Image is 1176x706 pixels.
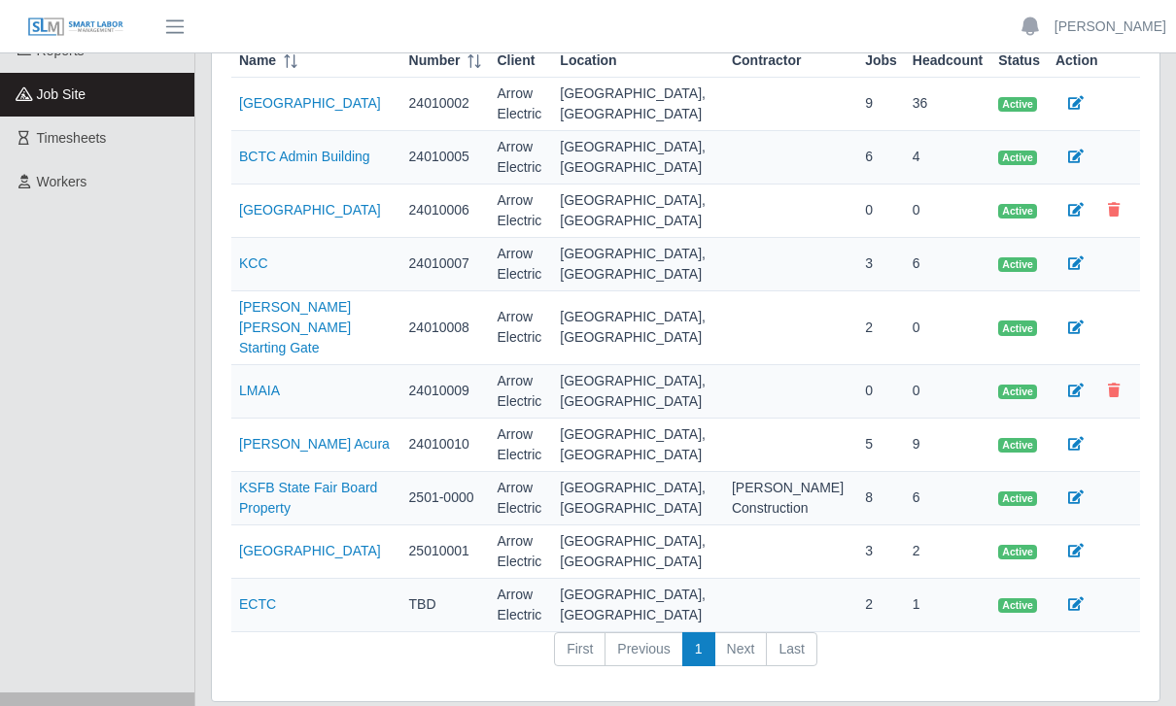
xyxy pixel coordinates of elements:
td: 5 [857,419,905,472]
td: [GEOGRAPHIC_DATA], [GEOGRAPHIC_DATA] [552,131,724,185]
span: Active [998,97,1037,113]
span: Active [998,598,1037,614]
a: KSFB State Fair Board Property [239,480,377,516]
span: Action [1055,50,1098,71]
td: 24010005 [401,131,490,185]
a: [GEOGRAPHIC_DATA] [239,95,381,111]
a: KCC [239,255,268,271]
td: Arrow Electric [489,419,552,472]
td: [GEOGRAPHIC_DATA], [GEOGRAPHIC_DATA] [552,525,724,579]
a: BCTC Admin Building [239,149,370,164]
span: Active [998,151,1037,166]
td: [GEOGRAPHIC_DATA], [GEOGRAPHIC_DATA] [552,185,724,238]
span: Workers [37,174,87,189]
span: Active [998,204,1037,219]
img: SLM Logo [27,17,124,38]
a: LMAIA [239,383,280,398]
span: Status [998,50,1040,71]
td: 6 [857,131,905,185]
span: Client [497,50,535,71]
td: [GEOGRAPHIC_DATA], [GEOGRAPHIC_DATA] [552,291,724,365]
td: 1 [905,579,990,632]
a: ECTC [239,596,276,612]
td: Arrow Electric [489,291,552,365]
td: [GEOGRAPHIC_DATA], [GEOGRAPHIC_DATA] [552,579,724,632]
td: Arrow Electric [489,525,552,579]
td: [GEOGRAPHIC_DATA], [GEOGRAPHIC_DATA] [552,78,724,131]
td: 2501-0000 [401,472,490,525]
td: TBD [401,579,490,632]
td: 25010001 [401,525,490,579]
nav: pagination [231,632,1140,683]
a: [PERSON_NAME] [1055,17,1166,37]
span: job site [37,86,86,102]
a: 1 [682,632,715,667]
td: 36 [905,78,990,131]
td: 0 [905,291,990,365]
td: [GEOGRAPHIC_DATA], [GEOGRAPHIC_DATA] [552,365,724,419]
td: 3 [857,525,905,579]
td: [PERSON_NAME] Construction [724,472,857,525]
td: 9 [857,78,905,131]
td: 3 [857,238,905,291]
td: Arrow Electric [489,472,552,525]
td: 24010010 [401,419,490,472]
td: Arrow Electric [489,185,552,238]
td: Arrow Electric [489,579,552,632]
span: Contractor [732,50,802,71]
td: 9 [905,419,990,472]
td: 24010007 [401,238,490,291]
a: [PERSON_NAME] [PERSON_NAME] Starting Gate [239,299,351,355]
td: 24010009 [401,365,490,419]
td: 0 [905,365,990,419]
a: [GEOGRAPHIC_DATA] [239,543,381,558]
td: [GEOGRAPHIC_DATA], [GEOGRAPHIC_DATA] [552,419,724,472]
span: Timesheets [37,130,107,146]
td: 24010002 [401,78,490,131]
td: Arrow Electric [489,78,552,131]
td: 0 [905,185,990,238]
span: Jobs [865,50,897,71]
a: [PERSON_NAME] Acura [239,436,390,452]
span: Active [998,491,1037,507]
td: [GEOGRAPHIC_DATA], [GEOGRAPHIC_DATA] [552,472,724,525]
td: 0 [857,365,905,419]
span: Active [998,438,1037,454]
td: 24010006 [401,185,490,238]
td: Arrow Electric [489,131,552,185]
a: [GEOGRAPHIC_DATA] [239,202,381,218]
span: Active [998,545,1037,560]
span: Location [560,50,616,71]
span: Active [998,320,1037,336]
td: [GEOGRAPHIC_DATA], [GEOGRAPHIC_DATA] [552,238,724,291]
td: 6 [905,238,990,291]
td: 2 [857,291,905,365]
td: 8 [857,472,905,525]
td: 2 [857,579,905,632]
span: Active [998,385,1037,400]
span: Active [998,257,1037,273]
span: Number [409,50,461,71]
td: 2 [905,525,990,579]
span: Headcount [913,50,983,71]
td: 4 [905,131,990,185]
td: Arrow Electric [489,365,552,419]
td: 6 [905,472,990,525]
td: Arrow Electric [489,238,552,291]
span: Name [239,50,276,71]
td: 0 [857,185,905,238]
td: 24010008 [401,291,490,365]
